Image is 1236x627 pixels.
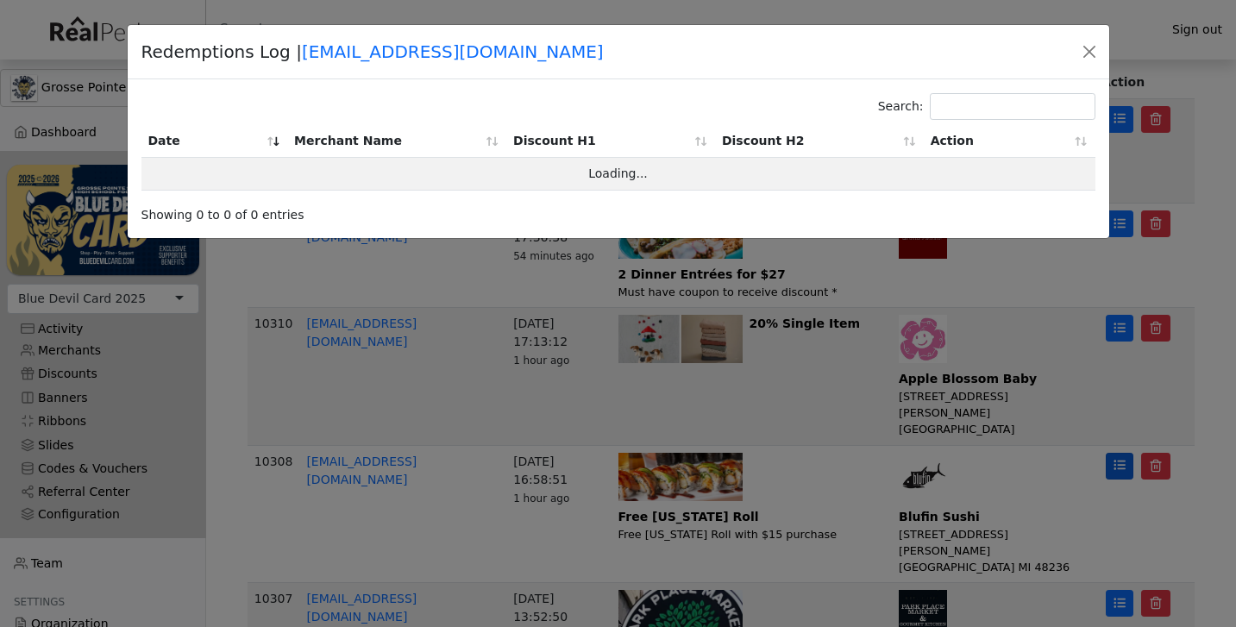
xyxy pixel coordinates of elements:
td: Loading... [141,158,1095,191]
a: [EMAIL_ADDRESS][DOMAIN_NAME] [302,41,604,62]
input: Search: [930,93,1095,120]
th: Discount H2: activate to sort column ascending [715,125,924,158]
th: Date: activate to sort column ascending [141,125,288,158]
button: Close [1076,39,1102,65]
th: Merchant Name: activate to sort column ascending [287,125,506,158]
th: Discount H1: activate to sort column ascending [506,125,715,158]
div: Showing 0 to 0 of 0 entries [141,196,527,224]
label: Search: [878,93,1095,120]
h5: Redemptions Log | [141,39,604,65]
th: Action: activate to sort column ascending [924,125,1095,158]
